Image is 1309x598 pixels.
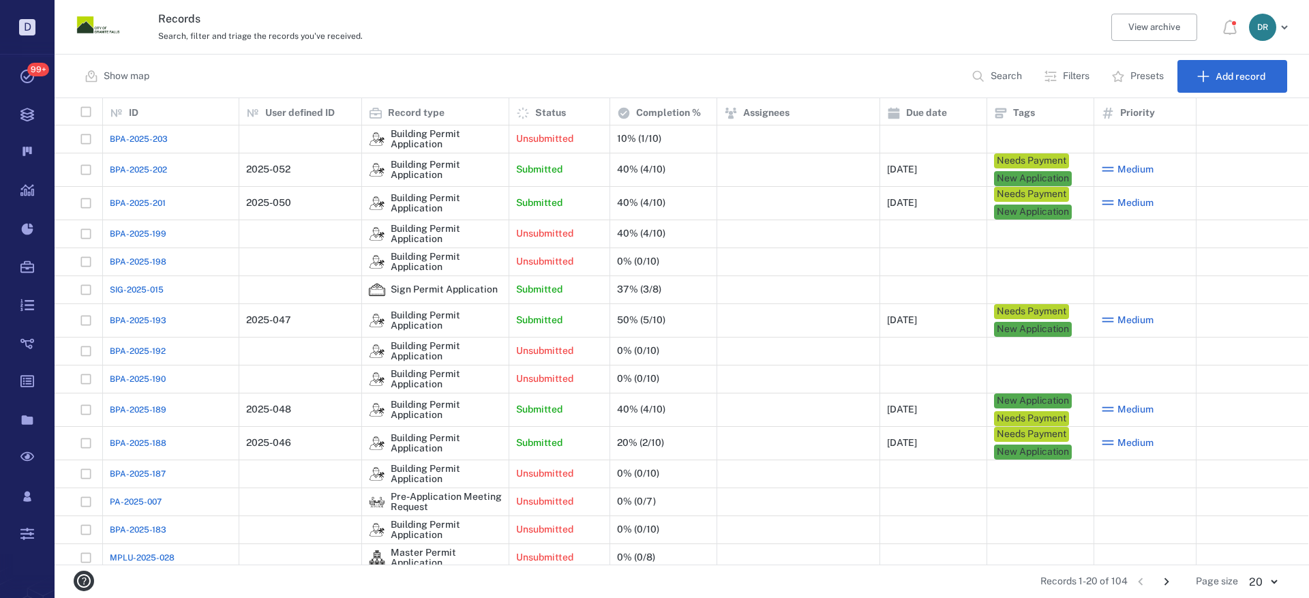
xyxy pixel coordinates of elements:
[743,106,789,120] p: Assignees
[1177,60,1287,93] button: Add record
[68,565,100,597] button: help
[997,428,1066,441] div: Needs Payment
[110,228,166,240] a: BPA-2025-199
[391,160,502,181] div: Building Permit Application
[1117,163,1154,177] span: Medium
[110,164,167,176] span: BPA-2025-202
[110,496,162,508] a: PA-2025-007
[516,227,573,241] p: Unsubmitted
[110,197,166,209] a: BPA-2025-201
[110,284,164,296] a: SIG-2025-015
[636,106,701,120] p: Completion %
[369,131,385,147] img: icon Building Permit Application
[110,552,175,564] span: MPLU-2025-028
[391,341,502,362] div: Building Permit Application
[391,400,502,421] div: Building Permit Application
[369,435,385,451] div: Building Permit Application
[516,314,562,327] p: Submitted
[1156,571,1177,593] button: Go to next page
[997,154,1066,168] div: Needs Payment
[617,228,665,239] div: 40% (4/10)
[997,394,1069,408] div: New Application
[369,550,385,566] div: Master Permit Application
[110,345,166,357] a: BPA-2025-192
[369,226,385,242] img: icon Building Permit Application
[388,106,445,120] p: Record type
[516,163,562,177] p: Submitted
[369,254,385,270] img: icon Building Permit Application
[516,467,573,481] p: Unsubmitted
[887,438,917,448] div: [DATE]
[391,193,502,214] div: Building Permit Application
[516,196,562,210] p: Submitted
[369,282,385,298] div: Sign Permit Application
[991,70,1022,83] p: Search
[110,524,166,536] span: BPA-2025-183
[516,372,573,386] p: Unsubmitted
[887,164,917,175] div: [DATE]
[1117,403,1154,417] span: Medium
[110,133,168,145] span: BPA-2025-203
[391,433,502,454] div: Building Permit Application
[391,520,502,541] div: Building Permit Application
[76,3,120,47] img: Granite Falls logo
[617,256,659,267] div: 0% (0/10)
[246,438,291,448] div: 2025-046
[617,524,659,535] div: 0% (0/10)
[110,373,166,385] a: BPA-2025-190
[617,134,661,144] div: 10% (1/10)
[391,548,502,569] div: Master Permit Application
[997,305,1066,318] div: Needs Payment
[1117,314,1154,327] span: Medium
[997,412,1066,425] div: Needs Payment
[887,315,917,325] div: [DATE]
[369,522,385,538] img: icon Building Permit Application
[158,11,901,27] h3: Records
[516,255,573,269] p: Unsubmitted
[369,522,385,538] div: Building Permit Application
[158,31,363,41] span: Search, filter and triage the records you've received.
[391,492,502,513] div: Pre-Application Meeting Request
[617,198,665,208] div: 40% (4/10)
[887,404,917,415] div: [DATE]
[369,494,385,510] div: Pre-Application Meeting Request
[1130,70,1164,83] p: Presets
[617,438,664,448] div: 20% (2/10)
[617,315,665,325] div: 50% (5/10)
[129,106,138,120] p: ID
[110,437,166,449] a: BPA-2025-188
[369,435,385,451] img: icon Building Permit Application
[535,106,566,120] p: Status
[1196,575,1238,588] span: Page size
[369,131,385,147] div: Building Permit Application
[516,495,573,509] p: Unsubmitted
[369,466,385,482] img: icon Building Permit Application
[27,63,49,76] span: 99+
[110,314,166,327] a: BPA-2025-193
[369,195,385,211] div: Building Permit Application
[76,60,160,93] button: Show map
[19,19,35,35] p: D
[617,374,659,384] div: 0% (0/10)
[110,404,166,416] a: BPA-2025-189
[516,436,562,450] p: Submitted
[391,369,502,390] div: Building Permit Application
[617,404,665,415] div: 40% (4/10)
[391,252,502,273] div: Building Permit Application
[391,224,502,245] div: Building Permit Application
[246,404,291,415] div: 2025-048
[110,468,166,480] a: BPA-2025-187
[1249,14,1276,41] div: D R
[369,402,385,418] img: icon Building Permit Application
[516,403,562,417] p: Submitted
[963,60,1033,93] button: Search
[1103,60,1175,93] button: Presets
[369,312,385,329] div: Building Permit Application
